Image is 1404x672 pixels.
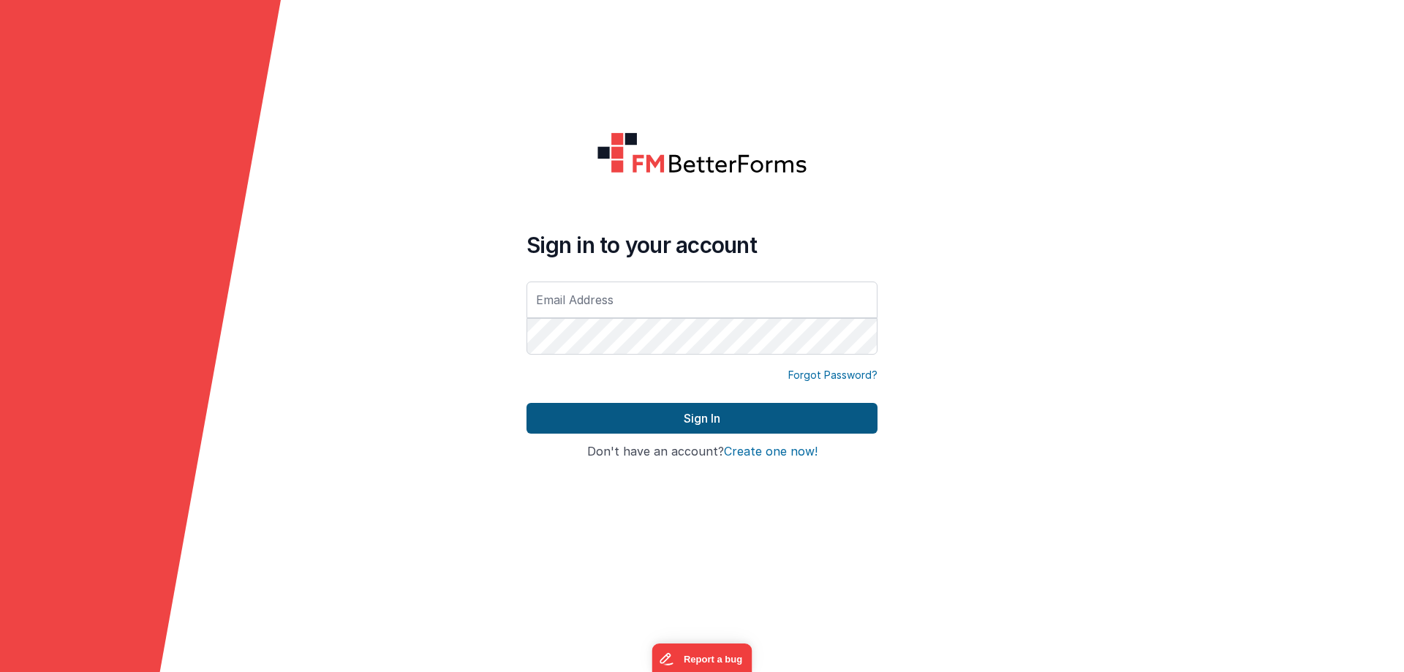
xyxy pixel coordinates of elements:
[526,445,877,458] h4: Don't have an account?
[724,445,818,458] button: Create one now!
[526,282,877,318] input: Email Address
[788,368,877,382] a: Forgot Password?
[526,403,877,434] button: Sign In
[526,232,877,258] h4: Sign in to your account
